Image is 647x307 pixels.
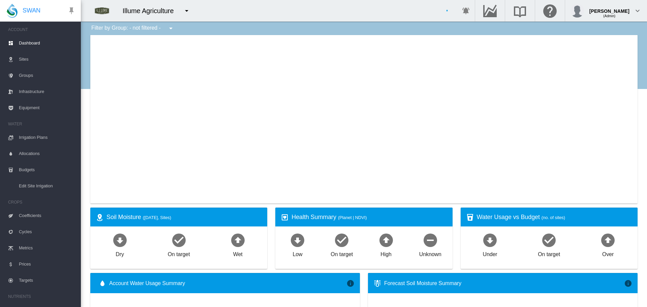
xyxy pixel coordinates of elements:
md-icon: icon-arrow-up-bold-circle [600,232,616,248]
div: Low [292,248,302,258]
md-icon: icon-information [346,279,355,287]
md-icon: icon-checkbox-marked-circle [171,232,187,248]
span: Cycles [19,224,75,240]
div: Forecast Soil Moisture Summary [384,280,624,287]
span: (Admin) [603,14,615,18]
md-icon: icon-water [98,279,106,287]
div: On target [168,248,190,258]
span: CROPS [8,197,75,208]
md-icon: icon-information [624,279,632,287]
img: 8HeJbKGV1lKSAAAAAASUVORK5CYII= [88,2,116,19]
md-icon: icon-menu-down [183,7,191,15]
md-icon: icon-thermometer-lines [373,279,381,287]
md-icon: icon-menu-down [167,24,175,32]
span: ACCOUNT [8,24,75,35]
div: Over [602,248,614,258]
div: Under [483,248,497,258]
md-icon: icon-arrow-up-bold-circle [230,232,246,248]
md-icon: Search the knowledge base [512,7,528,15]
span: Prices [19,256,75,272]
span: Infrastructure [19,84,75,100]
div: Water Usage vs Budget [477,213,632,221]
md-icon: icon-heart-box-outline [281,213,289,221]
div: Unknown [419,248,441,258]
div: Health Summary [291,213,447,221]
md-icon: icon-chevron-down [634,7,642,15]
span: Equipment [19,100,75,116]
md-icon: Click here for help [542,7,558,15]
button: icon-menu-down [164,22,178,35]
md-icon: icon-cup-water [466,213,474,221]
span: (Planet | NDVI) [338,215,367,220]
span: NUTRIENTS [8,291,75,302]
md-icon: icon-arrow-down-bold-circle [289,232,306,248]
md-icon: icon-arrow-down-bold-circle [482,232,498,248]
span: Account Water Usage Summary [109,280,346,287]
md-icon: icon-map-marker-radius [96,213,104,221]
span: Groups [19,67,75,84]
span: Irrigation Plans [19,129,75,146]
img: SWAN-Landscape-Logo-Colour-drop.png [7,4,18,18]
span: ([DATE], Sites) [143,215,171,220]
md-icon: icon-arrow-up-bold-circle [378,232,394,248]
md-icon: Go to the Data Hub [482,7,498,15]
span: Targets [19,272,75,288]
span: WATER [8,119,75,129]
div: Soil Moisture [106,213,262,221]
div: [PERSON_NAME] [589,5,629,12]
md-icon: icon-arrow-down-bold-circle [112,232,128,248]
img: profile.jpg [571,4,584,18]
span: Budgets [19,162,75,178]
div: Illume Agriculture [123,6,180,16]
md-icon: icon-minus-circle [422,232,438,248]
div: High [380,248,392,258]
div: On target [538,248,560,258]
md-icon: icon-pin [67,7,75,15]
md-icon: icon-bell-ring [462,7,470,15]
div: Wet [233,248,243,258]
span: Allocations [19,146,75,162]
span: SWAN [23,6,40,15]
span: Dashboard [19,35,75,51]
div: Filter by Group: - not filtered - [86,22,180,35]
button: icon-bell-ring [459,4,473,18]
button: icon-menu-down [180,4,193,18]
span: Coefficients [19,208,75,224]
span: Edit Site Irrigation [19,178,75,194]
div: On target [331,248,353,258]
span: Metrics [19,240,75,256]
md-icon: icon-checkbox-marked-circle [541,232,557,248]
span: (no. of sites) [542,215,565,220]
div: Dry [116,248,124,258]
md-icon: icon-checkbox-marked-circle [334,232,350,248]
span: Sites [19,51,75,67]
